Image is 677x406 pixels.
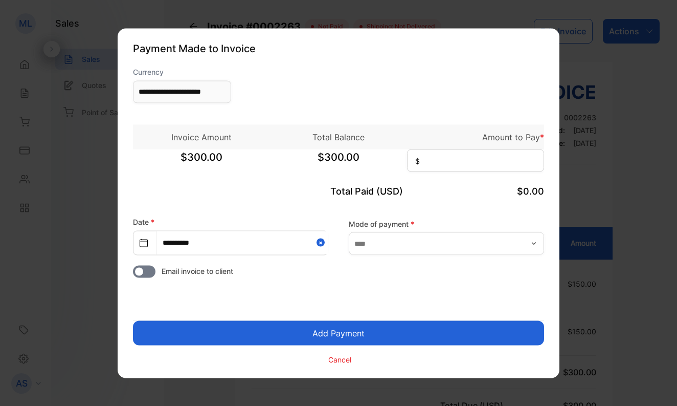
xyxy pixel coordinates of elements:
button: Close [317,231,328,254]
span: $300.00 [133,149,270,175]
label: Date [133,217,154,226]
p: Cancel [328,354,351,365]
span: $ [415,155,420,166]
label: Currency [133,66,231,77]
p: Total Paid (USD) [270,184,407,198]
label: Mode of payment [349,219,544,229]
span: $0.00 [517,185,544,196]
button: Add Payment [133,320,544,345]
span: $300.00 [270,149,407,175]
p: Amount to Pay [407,131,544,143]
span: Email invoice to client [162,265,233,276]
p: Invoice Amount [133,131,270,143]
p: Payment Made to Invoice [133,40,544,56]
p: Total Balance [270,131,407,143]
button: Open LiveChat chat widget [8,4,39,35]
